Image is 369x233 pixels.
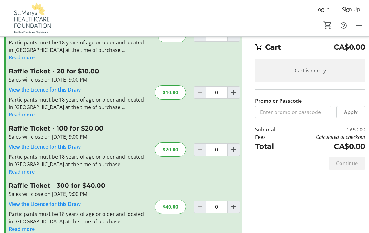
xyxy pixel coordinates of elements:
div: Participants must be 18 years of age or older and located in [GEOGRAPHIC_DATA] at the time of pur... [9,210,145,225]
button: Increment by one [228,87,240,98]
button: Read more [9,111,35,118]
h3: Raffle Ticket - 20 for $10.00 [9,67,145,76]
button: Read more [9,225,35,233]
span: Log In [316,6,330,13]
a: View the Licence for this Draw [9,86,81,93]
span: Apply [344,108,358,116]
button: Read more [9,54,35,61]
td: Total [255,141,287,152]
div: $10.00 [155,85,186,100]
td: Calculated at checkout [287,133,365,141]
div: Participants must be 18 years of age or older and located in [GEOGRAPHIC_DATA] at the time of pur... [9,96,145,111]
div: Cart is empty [255,59,365,82]
button: Apply [336,106,365,118]
button: Menu [353,19,365,32]
div: Sales will close on [DATE] 9:00 PM [9,76,145,83]
input: Raffle Ticket Quantity [206,86,228,99]
button: Read more [9,168,35,176]
input: Raffle Ticket Quantity [206,143,228,156]
td: CA$0.00 [287,141,365,152]
div: $20.00 [155,142,186,157]
button: Help [337,19,350,32]
span: CA$0.00 [334,42,365,53]
img: St. Marys Healthcare Foundation's Logo [4,2,59,34]
td: Fees [255,133,287,141]
button: Sign Up [337,4,365,14]
label: Promo or Passcode [255,97,302,105]
a: View the Licence for this Draw [9,143,81,150]
td: Subtotal [255,126,287,133]
button: Increment by one [228,201,240,213]
div: Sales will close on [DATE] 9:00 PM [9,190,145,198]
div: $40.00 [155,200,186,214]
td: CA$0.00 [287,126,365,133]
button: Increment by one [228,144,240,156]
button: Log In [311,4,335,14]
button: Cart [322,20,333,31]
h3: Raffle Ticket - 100 for $20.00 [9,124,145,133]
div: Sales will close on [DATE] 9:00 PM [9,133,145,141]
span: Sign Up [342,6,360,13]
input: Enter promo or passcode [255,106,331,118]
div: Participants must be 18 years of age or older and located in [GEOGRAPHIC_DATA] at the time of pur... [9,153,145,168]
a: View the Licence for this Draw [9,201,81,207]
div: Participants must be 18 years of age or older and located in [GEOGRAPHIC_DATA] at the time of pur... [9,39,145,54]
input: Raffle Ticket Quantity [206,201,228,213]
h2: Cart [255,42,365,54]
h3: Raffle Ticket - 300 for $40.00 [9,181,145,190]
